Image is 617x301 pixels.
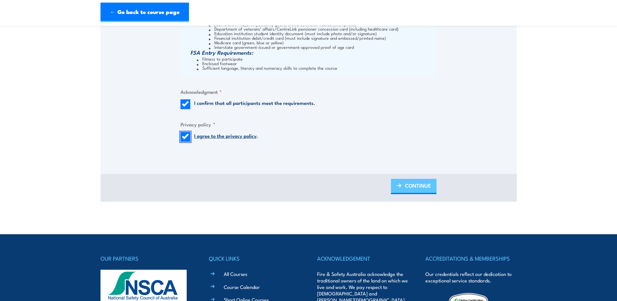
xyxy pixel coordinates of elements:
h4: OUR PARTNERS [101,254,192,263]
li: Medicare card (green, blue or yellow) [209,40,435,45]
h4: QUICK LINKS [209,254,300,263]
h3: FSA Entry Requirements: [190,49,435,56]
li: Education institution student identity document (must include photo and/or signature) [209,31,435,36]
h4: ACCREDITATIONS & MEMBERSHIPS [425,254,516,263]
label: . [194,132,258,142]
li: Interstate government-issued or government-approved proof of age card [209,45,435,49]
a: CONTINUE [391,179,436,194]
legend: Acknowledgment [181,88,222,95]
li: Status = Current [197,8,435,49]
li: Department of veterans’ affairs/CentreLink pensioner concession card (including healthcare card) [209,26,435,31]
h4: ACKNOWLEDGEMENT [317,254,408,263]
p: Our credentials reflect our dedication to exceptional service standards. [425,271,516,284]
label: I confirm that all participants meet the requirements. [194,99,315,109]
li: Financial institution debit/credit card (must include signature and embossed/printed name) [209,36,435,40]
span: CONTINUE [405,177,431,194]
li: Sufficient language, literacy and numeracy skills to complete the course [197,65,435,70]
a: All Courses [224,270,247,277]
a: Course Calendar [224,283,260,290]
li: Fitness to participate [197,56,435,61]
legend: Privacy policy [181,121,215,128]
a: I agree to the privacy policy [194,132,257,139]
a: ← Go back to course page [101,3,189,22]
li: Enclosed footwear [197,61,435,65]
